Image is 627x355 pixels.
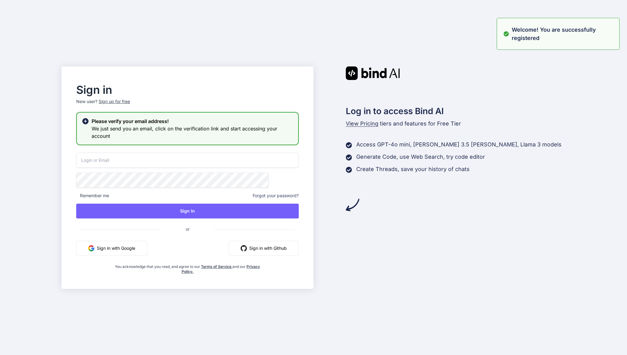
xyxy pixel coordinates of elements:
[88,245,94,251] img: google
[346,198,359,212] img: arrow
[76,241,147,256] button: Sign in with Google
[76,193,109,199] span: Remember me
[241,245,247,251] img: github
[76,85,299,95] h2: Sign in
[512,26,616,42] p: Welcome! You are successfully registered
[346,105,566,118] h2: Log in to access Bind AI
[356,153,485,161] p: Generate Code, use Web Search, try code editor
[229,241,299,256] button: Sign in with Github
[99,98,130,105] div: Sign up for free
[92,125,293,140] h3: We just send you an email, click on the verification link and start accessing your account
[253,193,299,199] span: Forgot your password?
[356,140,562,149] p: Access GPT-4o mini, [PERSON_NAME] 3.5 [PERSON_NAME], Llama 3 models
[76,153,299,168] input: Login or Email
[113,261,262,274] div: You acknowledge that you read, and agree to our and our
[346,120,378,127] span: View Pricing
[76,204,299,218] button: Sign In
[201,264,232,269] a: Terms of Service
[76,98,299,112] p: New user?
[92,118,293,125] h2: Please verify your email address!
[182,264,260,274] a: Privacy Policy.
[346,66,400,80] img: Bind AI logo
[346,119,566,128] p: tiers and features for Free Tier
[356,165,470,174] p: Create Threads, save your history of chats
[503,26,509,42] img: alert
[161,221,214,237] span: or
